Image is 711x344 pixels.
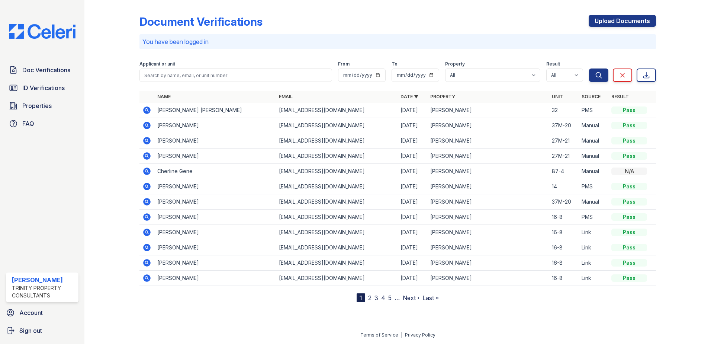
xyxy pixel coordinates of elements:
[579,210,608,225] td: PMS
[276,210,398,225] td: [EMAIL_ADDRESS][DOMAIN_NAME]
[611,198,647,206] div: Pass
[427,118,549,133] td: [PERSON_NAME]
[611,152,647,160] div: Pass
[157,94,171,99] a: Name
[579,164,608,179] td: Manual
[579,240,608,255] td: Link
[276,240,398,255] td: [EMAIL_ADDRESS][DOMAIN_NAME]
[549,210,579,225] td: 16-8
[374,294,378,302] a: 3
[22,83,65,92] span: ID Verifications
[405,332,435,338] a: Privacy Policy
[398,164,427,179] td: [DATE]
[546,61,560,67] label: Result
[154,149,276,164] td: [PERSON_NAME]
[276,103,398,118] td: [EMAIL_ADDRESS][DOMAIN_NAME]
[611,94,629,99] a: Result
[398,179,427,194] td: [DATE]
[154,103,276,118] td: [PERSON_NAME] [PERSON_NAME]
[430,94,455,99] a: Property
[6,116,78,131] a: FAQ
[549,133,579,149] td: 27M-21
[139,15,263,28] div: Document Verifications
[398,210,427,225] td: [DATE]
[276,255,398,271] td: [EMAIL_ADDRESS][DOMAIN_NAME]
[6,98,78,113] a: Properties
[154,240,276,255] td: [PERSON_NAME]
[395,293,400,302] span: …
[154,164,276,179] td: Cherline Gene
[154,194,276,210] td: [PERSON_NAME]
[427,149,549,164] td: [PERSON_NAME]
[154,133,276,149] td: [PERSON_NAME]
[398,255,427,271] td: [DATE]
[398,240,427,255] td: [DATE]
[154,271,276,286] td: [PERSON_NAME]
[427,164,549,179] td: [PERSON_NAME]
[427,225,549,240] td: [PERSON_NAME]
[422,294,439,302] a: Last »
[611,137,647,144] div: Pass
[611,274,647,282] div: Pass
[154,118,276,133] td: [PERSON_NAME]
[611,229,647,236] div: Pass
[552,94,563,99] a: Unit
[276,194,398,210] td: [EMAIL_ADDRESS][DOMAIN_NAME]
[388,294,392,302] a: 5
[445,61,465,67] label: Property
[579,149,608,164] td: Manual
[381,294,385,302] a: 4
[549,194,579,210] td: 37M-20
[398,194,427,210] td: [DATE]
[427,194,549,210] td: [PERSON_NAME]
[549,164,579,179] td: 87-4
[401,332,402,338] div: |
[139,69,332,82] input: Search by name, email, or unit number
[3,323,81,338] a: Sign out
[3,305,81,320] a: Account
[611,244,647,251] div: Pass
[154,210,276,225] td: [PERSON_NAME]
[398,271,427,286] td: [DATE]
[611,168,647,175] div: N/A
[154,255,276,271] td: [PERSON_NAME]
[427,103,549,118] td: [PERSON_NAME]
[276,164,398,179] td: [EMAIL_ADDRESS][DOMAIN_NAME]
[142,37,653,46] p: You have been logged in
[582,94,601,99] a: Source
[549,103,579,118] td: 32
[398,118,427,133] td: [DATE]
[276,149,398,164] td: [EMAIL_ADDRESS][DOMAIN_NAME]
[427,240,549,255] td: [PERSON_NAME]
[154,179,276,194] td: [PERSON_NAME]
[403,294,419,302] a: Next ›
[139,61,175,67] label: Applicant or unit
[427,210,549,225] td: [PERSON_NAME]
[22,119,34,128] span: FAQ
[579,133,608,149] td: Manual
[589,15,656,27] a: Upload Documents
[279,94,293,99] a: Email
[400,94,418,99] a: Date ▼
[22,66,70,74] span: Doc Verifications
[398,133,427,149] td: [DATE]
[154,225,276,240] td: [PERSON_NAME]
[338,61,350,67] label: From
[398,103,427,118] td: [DATE]
[360,332,398,338] a: Terms of Service
[611,183,647,190] div: Pass
[12,275,75,284] div: [PERSON_NAME]
[427,133,549,149] td: [PERSON_NAME]
[579,194,608,210] td: Manual
[12,284,75,299] div: Trinity Property Consultants
[6,63,78,77] a: Doc Verifications
[549,149,579,164] td: 27M-21
[611,106,647,114] div: Pass
[549,118,579,133] td: 37M-20
[549,271,579,286] td: 16-8
[19,326,42,335] span: Sign out
[579,103,608,118] td: PMS
[549,179,579,194] td: 14
[579,271,608,286] td: Link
